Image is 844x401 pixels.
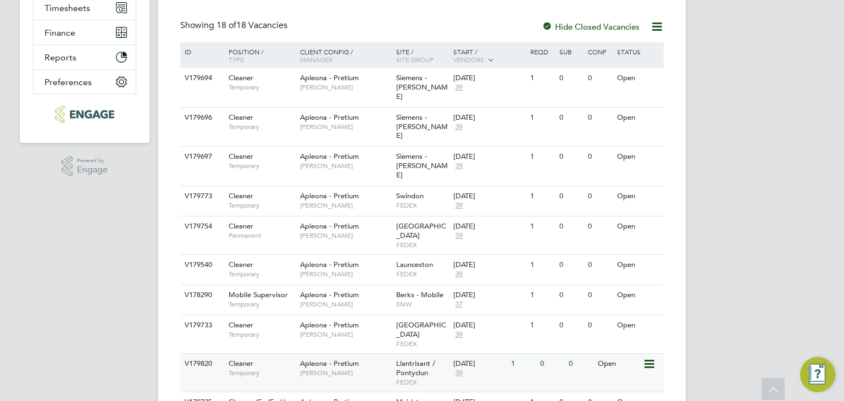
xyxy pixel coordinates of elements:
[300,55,332,64] span: Manager
[182,216,220,237] div: V179754
[453,74,525,83] div: [DATE]
[527,68,556,88] div: 1
[220,42,297,69] div: Position /
[453,330,464,339] span: 39
[527,285,556,305] div: 1
[585,186,614,207] div: 0
[396,201,448,210] span: FEDEX
[216,20,236,31] span: 18 of
[182,285,220,305] div: V178290
[396,339,448,348] span: FEDEX
[45,27,75,38] span: Finance
[182,255,220,275] div: V179540
[300,221,359,231] span: Apleona - Pretium
[182,186,220,207] div: V179773
[396,191,424,200] span: Swindon
[77,165,108,175] span: Engage
[453,113,525,122] div: [DATE]
[300,113,359,122] span: Apleona - Pretium
[453,231,464,241] span: 39
[34,70,136,94] button: Preferences
[614,285,662,305] div: Open
[180,20,290,31] div: Showing
[33,105,136,123] a: Go to home page
[229,73,253,82] span: Cleaner
[508,354,537,374] div: 1
[566,354,595,374] div: 0
[453,122,464,132] span: 39
[229,330,295,339] span: Temporary
[453,369,464,378] span: 39
[300,152,359,161] span: Apleona - Pretium
[527,186,556,207] div: 1
[527,108,556,128] div: 1
[614,68,662,88] div: Open
[453,291,525,300] div: [DATE]
[229,359,253,368] span: Cleaner
[182,42,220,61] div: ID
[396,378,448,387] span: FEDEX
[396,221,446,240] span: [GEOGRAPHIC_DATA]
[614,108,662,128] div: Open
[453,270,464,279] span: 39
[453,83,464,92] span: 39
[34,20,136,44] button: Finance
[229,221,253,231] span: Cleaner
[396,290,443,299] span: Berks - Mobile
[216,20,287,31] span: 18 Vacancies
[585,42,614,61] div: Conf
[614,216,662,237] div: Open
[229,201,295,210] span: Temporary
[557,108,585,128] div: 0
[182,315,220,336] div: V179733
[229,161,295,170] span: Temporary
[396,260,433,269] span: Launceston
[297,42,393,69] div: Client Config /
[614,186,662,207] div: Open
[557,42,585,61] div: Sub
[453,260,525,270] div: [DATE]
[182,68,220,88] div: V179694
[585,147,614,167] div: 0
[557,147,585,167] div: 0
[542,21,640,32] label: Hide Closed Vacancies
[585,108,614,128] div: 0
[614,255,662,275] div: Open
[300,122,391,131] span: [PERSON_NAME]
[229,260,253,269] span: Cleaner
[229,300,295,309] span: Temporary
[595,354,643,374] div: Open
[585,315,614,336] div: 0
[453,321,525,330] div: [DATE]
[229,270,295,279] span: Temporary
[453,161,464,171] span: 39
[527,42,556,61] div: Reqd
[527,216,556,237] div: 1
[537,354,566,374] div: 0
[527,147,556,167] div: 1
[62,156,108,177] a: Powered byEngage
[585,285,614,305] div: 0
[453,192,525,201] div: [DATE]
[614,315,662,336] div: Open
[585,216,614,237] div: 0
[300,201,391,210] span: [PERSON_NAME]
[614,42,662,61] div: Status
[182,354,220,374] div: V179820
[182,108,220,128] div: V179696
[300,83,391,92] span: [PERSON_NAME]
[585,68,614,88] div: 0
[453,222,525,231] div: [DATE]
[300,290,359,299] span: Apleona - Pretium
[396,152,448,180] span: Siemens - [PERSON_NAME]
[55,105,114,123] img: conceptresources-logo-retina.png
[451,42,527,70] div: Start /
[453,55,484,64] span: Vendors
[45,52,76,63] span: Reports
[396,73,448,101] span: Siemens - [PERSON_NAME]
[300,359,359,368] span: Apleona - Pretium
[300,300,391,309] span: [PERSON_NAME]
[300,191,359,200] span: Apleona - Pretium
[396,320,446,339] span: [GEOGRAPHIC_DATA]
[396,113,448,141] span: Siemens - [PERSON_NAME]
